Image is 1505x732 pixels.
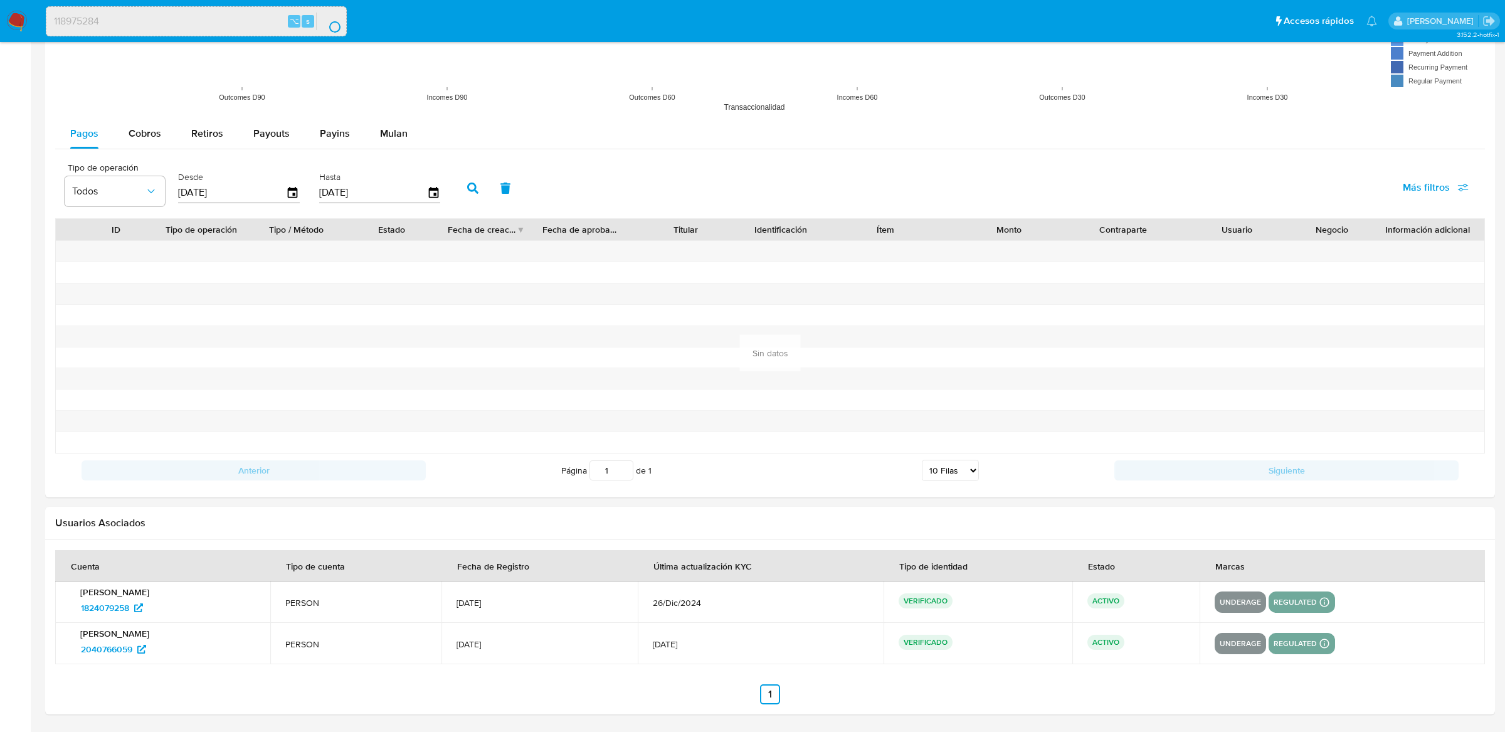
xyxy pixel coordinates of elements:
span: ⌥ [290,15,299,27]
span: 3.152.2-hotfix-1 [1457,29,1499,40]
button: search-icon [316,13,342,30]
p: eric.malcangi@mercadolibre.com [1407,15,1478,27]
a: Salir [1482,14,1496,28]
a: Notificaciones [1366,16,1377,26]
input: Buscar usuario o caso... [46,13,346,29]
span: Accesos rápidos [1284,14,1354,28]
span: s [306,15,310,27]
h2: Usuarios Asociados [55,517,1485,529]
